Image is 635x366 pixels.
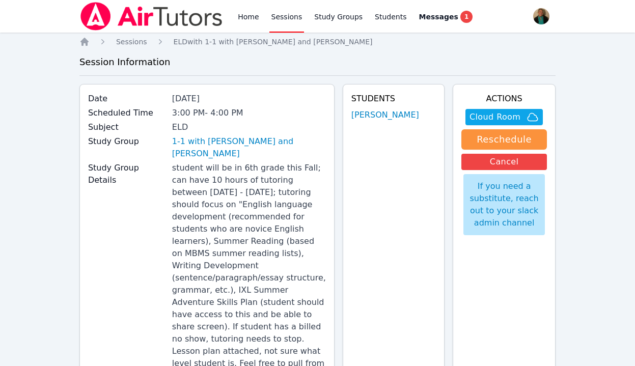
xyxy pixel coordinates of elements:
[465,109,543,125] button: Cloud Room
[172,93,326,105] div: [DATE]
[461,129,547,150] button: Reschedule
[88,162,166,186] label: Study Group Details
[116,37,147,47] a: Sessions
[419,12,458,22] span: Messages
[79,2,224,31] img: Air Tutors
[172,107,326,119] div: 3:00 PM - 4:00 PM
[174,37,373,47] a: ELDwith 1-1 with [PERSON_NAME] and [PERSON_NAME]
[463,174,545,235] div: If you need a substitute, reach out to your slack admin channel
[461,93,547,105] h4: Actions
[79,37,556,47] nav: Breadcrumb
[461,154,547,170] button: Cancel
[470,111,520,123] span: Cloud Room
[351,93,436,105] h4: Students
[88,93,166,105] label: Date
[172,121,326,133] div: ELD
[88,121,166,133] label: Subject
[172,135,326,160] a: 1-1 with [PERSON_NAME] and [PERSON_NAME]
[351,109,419,121] a: [PERSON_NAME]
[116,38,147,46] span: Sessions
[88,107,166,119] label: Scheduled Time
[88,135,166,148] label: Study Group
[79,55,556,69] h3: Session Information
[174,38,373,46] span: ELD with 1-1 with [PERSON_NAME] and [PERSON_NAME]
[460,11,473,23] span: 1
